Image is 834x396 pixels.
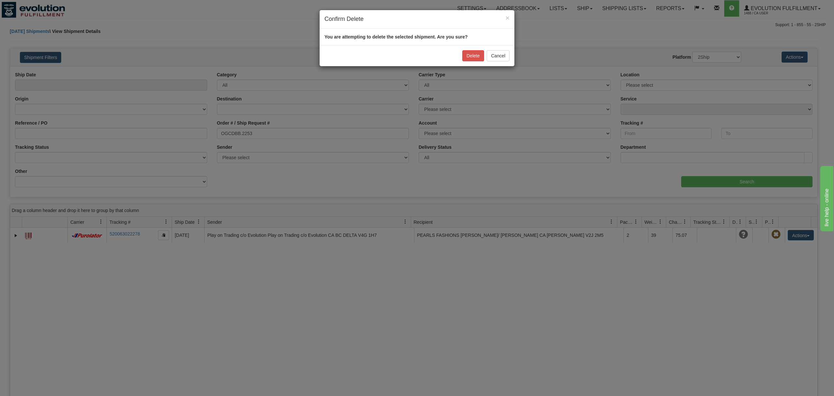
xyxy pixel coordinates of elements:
[506,14,510,21] button: Close
[324,34,468,39] strong: You are attempting to delete the selected shipment. Are you sure?
[506,14,510,22] span: ×
[819,165,833,231] iframe: chat widget
[487,50,510,61] button: Cancel
[324,15,510,23] h4: Confirm Delete
[462,50,484,61] button: Delete
[5,4,60,12] div: live help - online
